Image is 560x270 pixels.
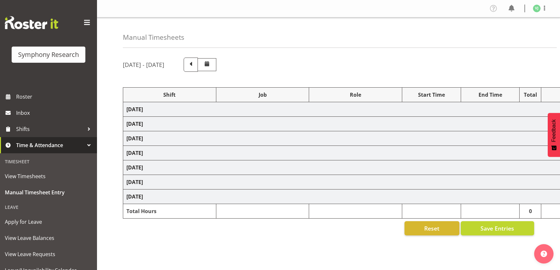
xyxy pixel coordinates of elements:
div: Job [220,91,306,99]
span: View Timesheets [5,171,92,181]
span: Apply for Leave [5,217,92,227]
span: Save Entries [480,224,514,232]
h4: Manual Timesheets [123,34,184,41]
div: End Time [464,91,516,99]
div: Start Time [405,91,458,99]
div: Symphony Research [18,50,79,59]
span: View Leave Balances [5,233,92,243]
div: Total [523,91,538,99]
span: Reset [424,224,439,232]
button: Feedback - Show survey [548,113,560,157]
a: Apply for Leave [2,214,95,230]
a: View Leave Balances [2,230,95,246]
h5: [DATE] - [DATE] [123,61,164,68]
span: Time & Attendance [16,140,84,150]
td: Total Hours [123,204,216,219]
div: Shift [126,91,213,99]
td: 0 [520,204,541,219]
div: Timesheet [2,155,95,168]
img: vishal-jain1986.jpg [533,5,541,12]
span: Inbox [16,108,94,118]
span: View Leave Requests [5,249,92,259]
a: Manual Timesheet Entry [2,184,95,200]
button: Reset [404,221,459,235]
span: Shifts [16,124,84,134]
span: Roster [16,92,94,102]
a: View Leave Requests [2,246,95,262]
span: Manual Timesheet Entry [5,188,92,197]
div: Leave [2,200,95,214]
img: help-xxl-2.png [541,251,547,257]
img: Rosterit website logo [5,16,58,29]
a: View Timesheets [2,168,95,184]
button: Save Entries [461,221,534,235]
div: Role [312,91,399,99]
span: Feedback [551,119,557,142]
